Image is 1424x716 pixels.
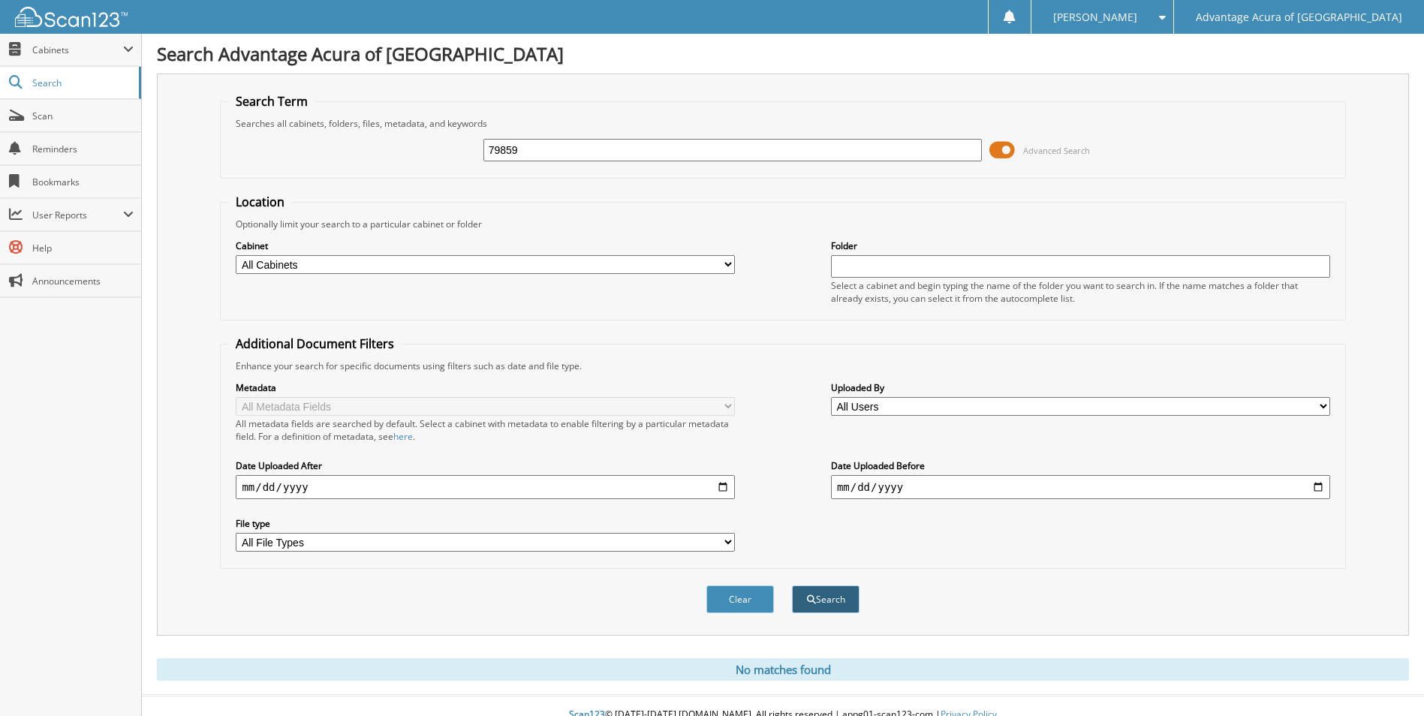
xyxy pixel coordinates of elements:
span: Reminders [32,143,134,155]
label: Cabinet [236,239,735,252]
div: No matches found [157,658,1409,681]
legend: Search Term [228,93,315,110]
legend: Additional Document Filters [228,335,402,352]
input: start [236,475,735,499]
legend: Location [228,194,292,210]
h1: Search Advantage Acura of [GEOGRAPHIC_DATA] [157,41,1409,66]
span: Advanced Search [1023,145,1090,156]
span: Cabinets [32,44,123,56]
span: Scan [32,110,134,122]
div: Searches all cabinets, folders, files, metadata, and keywords [228,117,1337,130]
a: here [393,430,413,443]
span: Bookmarks [32,176,134,188]
label: Date Uploaded After [236,459,735,472]
div: Enhance your search for specific documents using filters such as date and file type. [228,360,1337,372]
label: File type [236,517,735,530]
label: Uploaded By [831,381,1330,394]
iframe: Chat Widget [1349,644,1424,716]
div: All metadata fields are searched by default. Select a cabinet with metadata to enable filtering b... [236,417,735,443]
label: Metadata [236,381,735,394]
label: Date Uploaded Before [831,459,1330,472]
span: Help [32,242,134,254]
span: [PERSON_NAME] [1053,13,1137,22]
button: Search [792,585,860,613]
input: end [831,475,1330,499]
img: scan123-logo-white.svg [15,7,128,27]
div: Select a cabinet and begin typing the name of the folder you want to search in. If the name match... [831,279,1330,305]
label: Folder [831,239,1330,252]
span: Advantage Acura of [GEOGRAPHIC_DATA] [1196,13,1402,22]
span: Search [32,77,131,89]
span: User Reports [32,209,123,221]
div: Optionally limit your search to a particular cabinet or folder [228,218,1337,230]
span: Announcements [32,275,134,287]
button: Clear [706,585,774,613]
